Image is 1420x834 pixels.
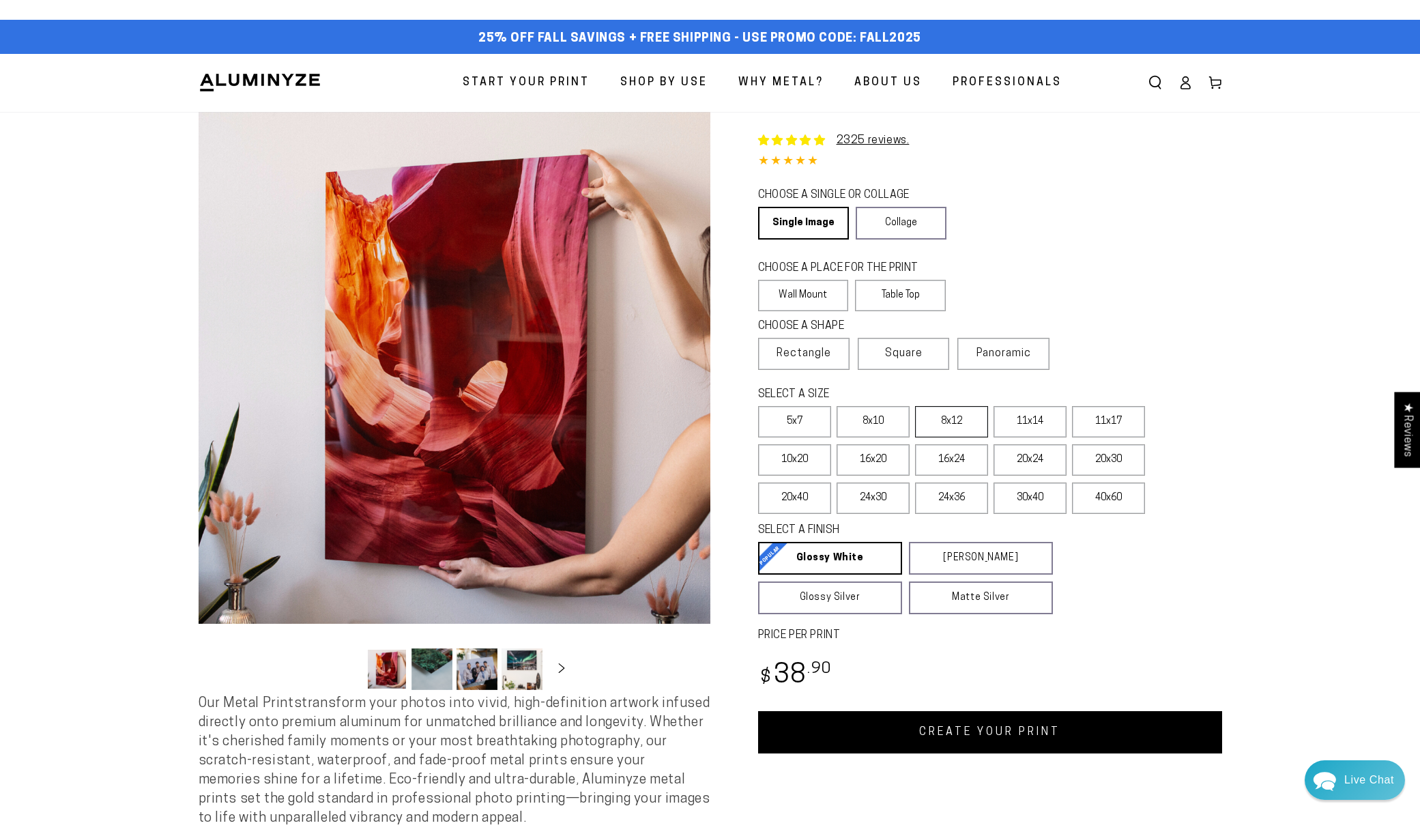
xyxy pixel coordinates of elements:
[994,444,1067,476] label: 20x24
[837,483,910,514] label: 24x30
[994,483,1067,514] label: 30x40
[411,648,452,690] button: Load image 2 in gallery view
[366,648,407,690] button: Load image 1 in gallery view
[758,406,831,437] label: 5x7
[502,648,542,690] button: Load image 4 in gallery view
[844,65,932,101] a: About Us
[758,152,1222,172] div: 4.85 out of 5.0 stars
[620,73,708,93] span: Shop By Use
[760,669,772,687] span: $
[758,581,902,614] a: Glossy Silver
[994,406,1067,437] label: 11x14
[728,65,834,101] a: Why Metal?
[854,73,922,93] span: About Us
[758,483,831,514] label: 20x40
[837,406,910,437] label: 8x10
[758,261,933,276] legend: CHOOSE A PLACE FOR THE PRINT
[332,654,362,684] button: Slide left
[915,483,988,514] label: 24x36
[452,65,600,101] a: Start Your Print
[1072,406,1145,437] label: 11x17
[1140,68,1170,98] summary: Search our site
[976,348,1031,359] span: Panoramic
[758,542,902,575] a: Glossy White
[758,444,831,476] label: 10x20
[1344,760,1394,800] div: Contact Us Directly
[758,280,849,311] label: Wall Mount
[199,697,710,825] span: Our Metal Prints transform your photos into vivid, high-definition artwork infused directly onto ...
[915,444,988,476] label: 16x24
[758,387,1031,403] legend: SELECT A SIZE
[1305,760,1405,800] div: Chat widget toggle
[758,188,934,203] legend: CHOOSE A SINGLE OR COLLAGE
[738,73,824,93] span: Why Metal?
[837,444,910,476] label: 16x20
[1072,444,1145,476] label: 20x30
[942,65,1072,101] a: Professionals
[1394,392,1420,468] div: Click to open Judge.me floating reviews tab
[777,345,831,362] span: Rectangle
[758,319,936,334] legend: CHOOSE A SHAPE
[199,72,321,93] img: Aluminyze
[855,280,946,311] label: Table Top
[1072,483,1145,514] label: 40x60
[758,207,849,240] a: Single Image
[856,207,946,240] a: Collage
[758,523,1020,538] legend: SELECT A FINISH
[610,65,718,101] a: Shop By Use
[885,345,923,362] span: Square
[807,661,832,677] sup: .90
[199,112,710,694] media-gallery: Gallery Viewer
[953,73,1062,93] span: Professionals
[915,406,988,437] label: 8x12
[478,31,921,46] span: 25% off FALL Savings + Free Shipping - Use Promo Code: FALL2025
[758,628,1222,644] label: PRICE PER PRINT
[837,135,910,146] a: 2325 reviews.
[457,648,497,690] button: Load image 3 in gallery view
[758,663,832,689] bdi: 38
[547,654,577,684] button: Slide right
[758,711,1222,753] a: CREATE YOUR PRINT
[909,581,1053,614] a: Matte Silver
[909,542,1053,575] a: [PERSON_NAME]
[463,73,590,93] span: Start Your Print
